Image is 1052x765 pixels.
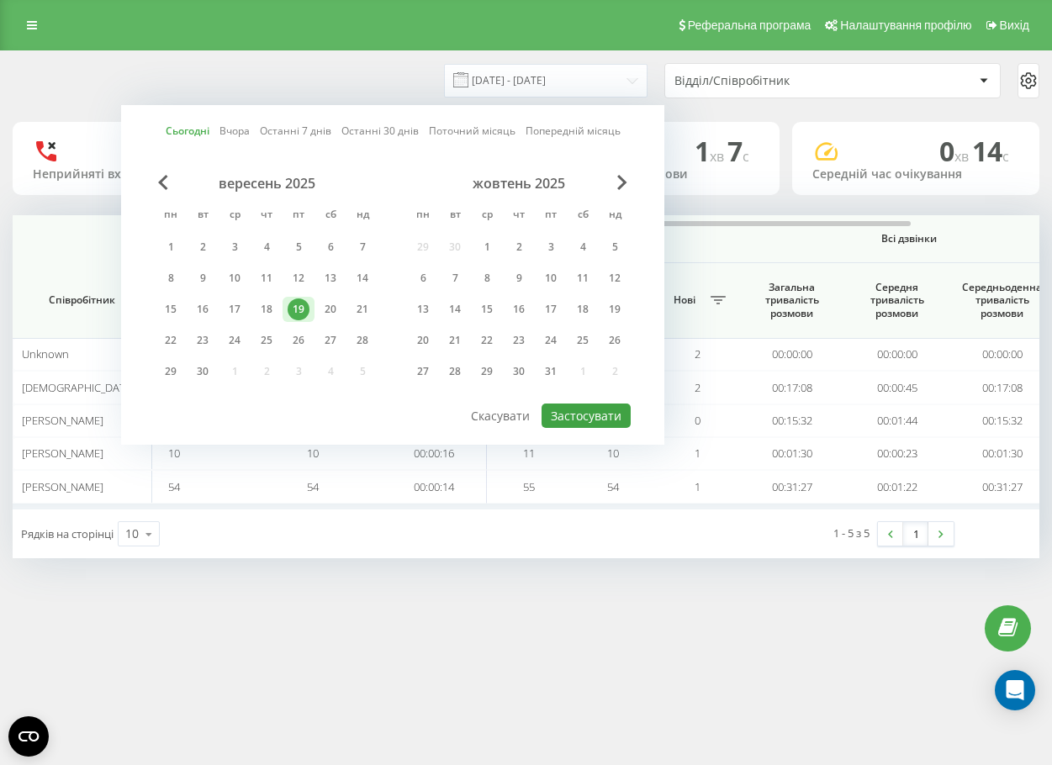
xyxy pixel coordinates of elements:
button: Застосувати [542,404,631,428]
div: 9 [192,267,214,289]
div: 7 [352,236,373,258]
abbr: субота [318,203,343,229]
div: 6 [412,267,434,289]
div: сб 4 жовт 2025 р. [567,235,599,260]
span: Рядків на сторінці [21,526,114,541]
span: 10 [607,446,619,461]
div: пт 17 жовт 2025 р. [535,297,567,322]
abbr: вівторок [442,203,468,229]
div: 22 [160,330,182,351]
div: сб 11 жовт 2025 р. [567,266,599,291]
div: пн 29 вер 2025 р. [155,359,187,384]
div: нд 19 жовт 2025 р. [599,297,631,322]
td: 00:00:45 [844,371,949,404]
span: Налаштування профілю [840,18,971,32]
div: 23 [508,330,530,351]
div: нд 7 вер 2025 р. [346,235,378,260]
div: 25 [256,330,278,351]
div: нд 5 жовт 2025 р. [599,235,631,260]
div: 26 [288,330,309,351]
div: пт 3 жовт 2025 р. [535,235,567,260]
div: 17 [540,298,562,320]
div: 13 [320,267,341,289]
div: 10 [125,525,139,542]
div: чт 16 жовт 2025 р. [503,297,535,322]
div: пт 31 жовт 2025 р. [535,359,567,384]
td: 00:00:23 [844,437,949,470]
abbr: четвер [506,203,531,229]
span: Нові [663,293,706,307]
span: Вихід [1000,18,1029,32]
div: ср 15 жовт 2025 р. [471,297,503,322]
span: 10 [168,446,180,461]
div: 8 [160,267,182,289]
div: 24 [540,330,562,351]
span: хв [954,147,972,166]
span: Next Month [617,175,627,190]
div: 7 [444,267,466,289]
div: 1 [160,236,182,258]
abbr: понеділок [158,203,183,229]
div: 29 [160,361,182,382]
div: 5 [604,236,626,258]
span: 1 [695,446,700,461]
div: 27 [320,330,341,351]
div: вересень 2025 [155,175,378,192]
td: 00:17:08 [739,371,844,404]
span: [PERSON_NAME] [22,446,103,461]
div: 30 [192,361,214,382]
div: жовтень 2025 [407,175,631,192]
div: 21 [352,298,373,320]
div: 5 [288,236,309,258]
div: ср 17 вер 2025 р. [219,297,251,322]
div: чт 25 вер 2025 р. [251,328,283,353]
div: пт 12 вер 2025 р. [283,266,315,291]
div: пн 6 жовт 2025 р. [407,266,439,291]
td: 00:00:14 [382,470,487,503]
div: вт 2 вер 2025 р. [187,235,219,260]
div: 15 [160,298,182,320]
div: 4 [256,236,278,258]
div: Open Intercom Messenger [995,670,1035,710]
div: 8 [476,267,498,289]
td: 00:00:00 [844,338,949,371]
a: Останні 7 днів [260,123,331,139]
span: 7 [727,133,749,169]
span: 1 [695,479,700,494]
span: 2 [695,380,700,395]
div: ср 24 вер 2025 р. [219,328,251,353]
div: сб 13 вер 2025 р. [315,266,346,291]
div: 10 [540,267,562,289]
div: пн 8 вер 2025 р. [155,266,187,291]
td: 00:01:22 [844,470,949,503]
div: ср 1 жовт 2025 р. [471,235,503,260]
div: 16 [192,298,214,320]
div: 20 [320,298,341,320]
div: пт 26 вер 2025 р. [283,328,315,353]
div: вт 30 вер 2025 р. [187,359,219,384]
div: вт 28 жовт 2025 р. [439,359,471,384]
span: Unknown [22,346,69,361]
span: 10 [307,446,319,461]
span: 0 [939,133,972,169]
span: 55 [523,479,535,494]
span: Співробітник [27,293,136,307]
div: 28 [444,361,466,382]
a: Останні 30 днів [341,123,419,139]
div: пн 22 вер 2025 р. [155,328,187,353]
a: Вчора [219,123,250,139]
div: вт 14 жовт 2025 р. [439,297,471,322]
div: нд 26 жовт 2025 р. [599,328,631,353]
div: 29 [476,361,498,382]
div: 21 [444,330,466,351]
td: 00:01:44 [844,404,949,437]
div: сб 25 жовт 2025 р. [567,328,599,353]
div: 1 [476,236,498,258]
div: 15 [476,298,498,320]
span: [PERSON_NAME] [22,413,103,428]
button: Open CMP widget [8,716,49,757]
abbr: четвер [254,203,279,229]
div: 19 [288,298,309,320]
a: Попередній місяць [526,123,621,139]
div: нд 28 вер 2025 р. [346,328,378,353]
